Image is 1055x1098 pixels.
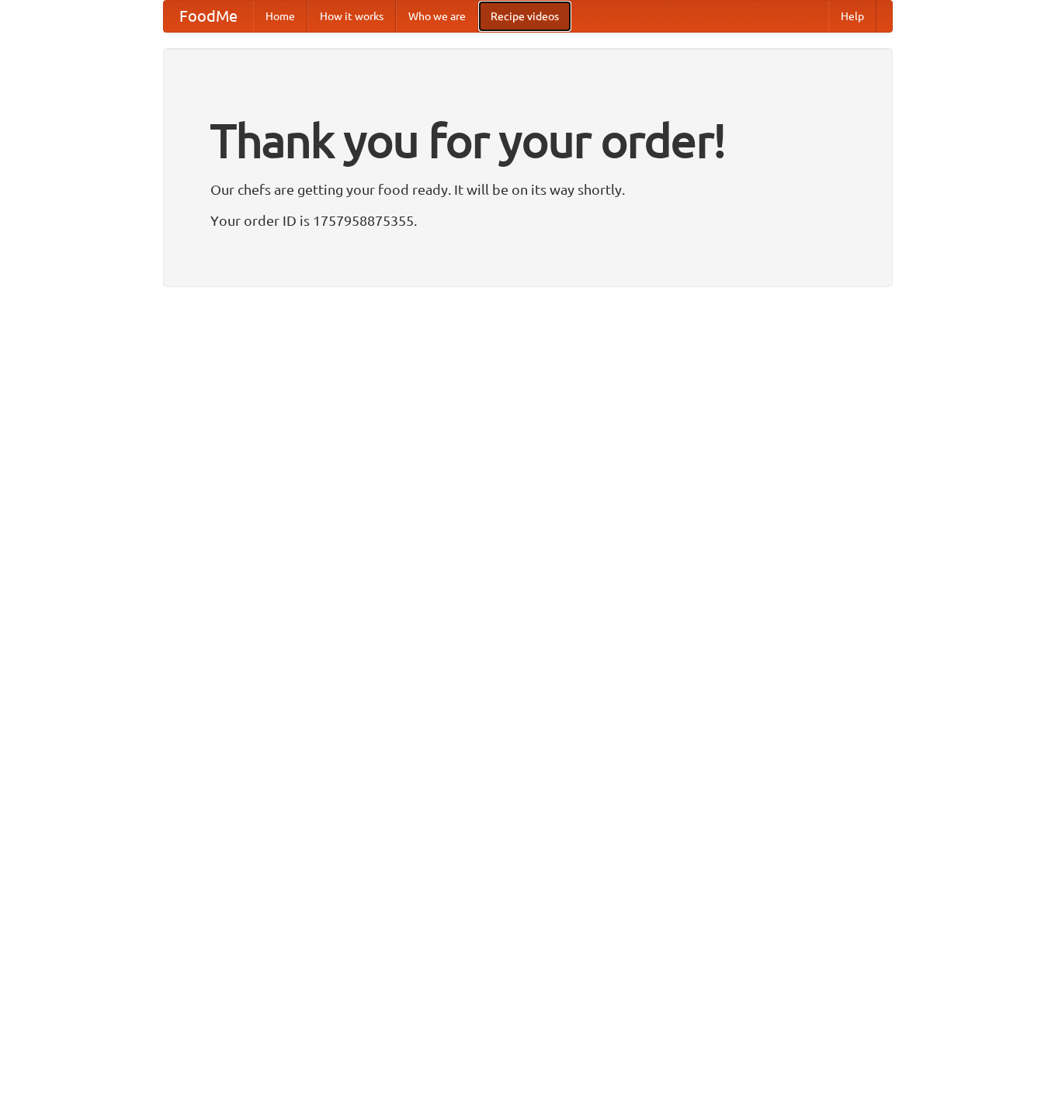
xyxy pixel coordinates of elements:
[396,1,478,32] a: Who we are
[307,1,396,32] a: How it works
[164,1,253,32] a: FoodMe
[828,1,876,32] a: Help
[210,178,845,201] p: Our chefs are getting your food ready. It will be on its way shortly.
[210,103,845,178] h1: Thank you for your order!
[210,209,845,232] p: Your order ID is 1757958875355.
[253,1,307,32] a: Home
[478,1,571,32] a: Recipe videos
